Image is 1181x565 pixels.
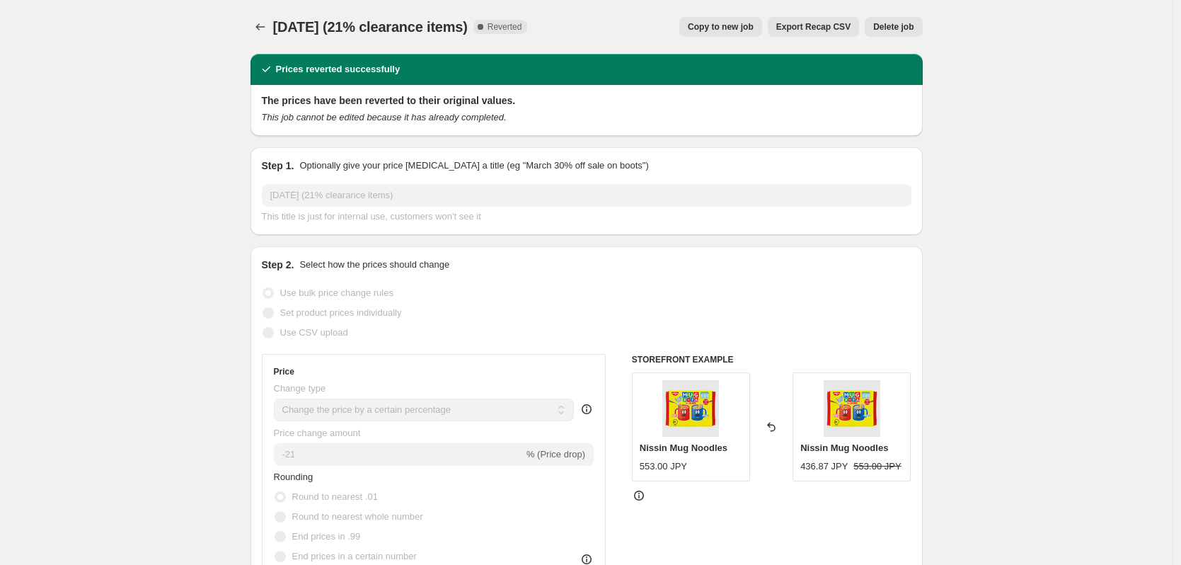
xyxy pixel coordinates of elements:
span: Nissin Mug Noodles [640,443,727,453]
span: Change type [274,383,326,394]
span: Price change amount [274,428,361,438]
span: Round to nearest .01 [292,491,378,502]
span: Use CSV upload [280,327,348,338]
div: help [580,402,594,416]
div: 436.87 JPY [800,460,848,474]
span: % (Price drop) [526,449,585,460]
button: Price change jobs [250,17,270,37]
h3: Price [274,366,294,377]
span: Nissin Mug Noodles [800,443,888,453]
span: Rounding [274,472,313,482]
span: Round to nearest whole number [292,511,423,522]
span: Use bulk price change rules [280,287,393,298]
span: Copy to new job [688,21,754,33]
span: This title is just for internal use, customers won't see it [262,211,481,222]
span: End prices in .99 [292,531,361,542]
h2: Step 1. [262,159,294,173]
span: [DATE] (21% clearance items) [273,19,468,35]
img: NO-20240702164941902_80x.jpg [824,380,880,437]
p: Select how the prices should change [299,258,449,272]
input: -15 [274,443,524,466]
i: This job cannot be edited because it has already completed. [262,112,507,122]
img: NO-20240702164941902_80x.jpg [662,380,719,437]
h2: The prices have been reverted to their original values. [262,93,911,108]
span: Set product prices individually [280,307,402,318]
span: Delete job [873,21,914,33]
h6: STOREFRONT EXAMPLE [632,354,911,365]
button: Export Recap CSV [768,17,859,37]
input: 30% off holiday sale [262,184,911,207]
h2: Step 2. [262,258,294,272]
button: Delete job [865,17,922,37]
button: Copy to new job [679,17,762,37]
span: Export Recap CSV [776,21,851,33]
h2: Prices reverted successfully [276,62,401,76]
p: Optionally give your price [MEDICAL_DATA] a title (eg "March 30% off sale on boots") [299,159,648,173]
div: 553.00 JPY [640,460,687,474]
span: Reverted [488,21,522,33]
strike: 553.00 JPY [853,460,901,474]
span: End prices in a certain number [292,551,417,561]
